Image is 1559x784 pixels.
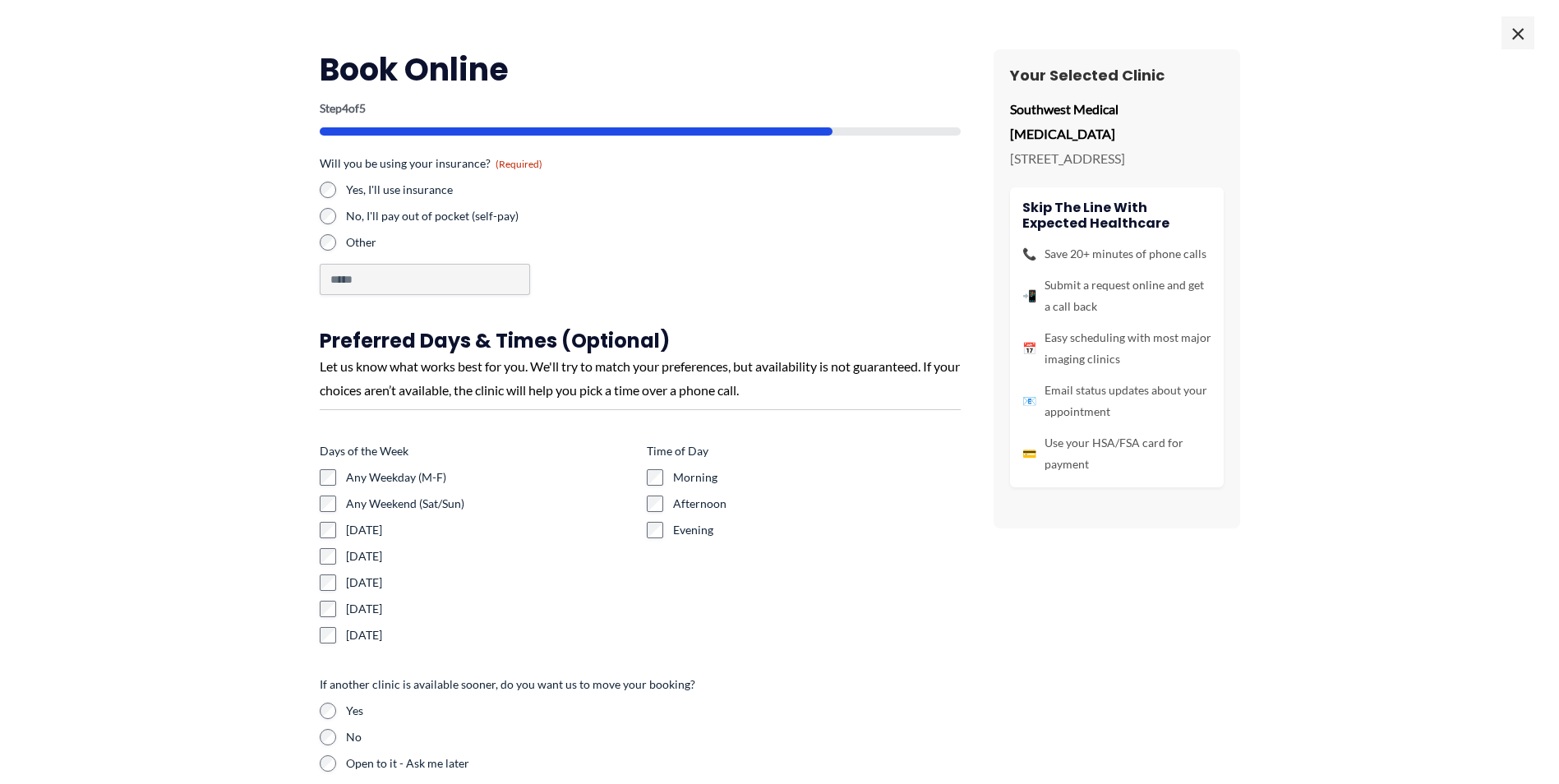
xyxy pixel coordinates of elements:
label: Afternoon [673,496,961,512]
span: 📧 [1022,390,1036,412]
p: [STREET_ADDRESS] [1010,146,1224,171]
input: Other Choice, please specify [320,264,530,295]
li: Use your HSA/FSA card for payment [1022,432,1211,475]
label: [DATE] [346,627,634,643]
span: 📅 [1022,338,1036,359]
label: [DATE] [346,574,634,591]
label: [DATE] [346,601,634,617]
h2: Book Online [320,49,961,90]
legend: Time of Day [647,443,708,459]
h3: Your Selected Clinic [1010,66,1224,85]
label: Any Weekday (M-F) [346,469,634,486]
span: (Required) [496,158,542,170]
div: Let us know what works best for you. We'll try to match your preferences, but availability is not... [320,354,961,403]
span: 📲 [1022,285,1036,307]
label: Any Weekend (Sat/Sun) [346,496,634,512]
li: Save 20+ minutes of phone calls [1022,243,1211,265]
span: 💳 [1022,443,1036,464]
label: Yes [346,703,961,719]
label: Yes, I'll use insurance [346,182,634,198]
label: No, I'll pay out of pocket (self-pay) [346,208,634,224]
label: Evening [673,522,961,538]
legend: If another clinic is available sooner, do you want us to move your booking? [320,676,695,693]
label: Open to it - Ask me later [346,755,961,772]
label: [DATE] [346,548,634,565]
label: No [346,729,961,745]
li: Submit a request online and get a call back [1022,274,1211,317]
span: × [1501,16,1534,49]
label: Morning [673,469,961,486]
legend: Will you be using your insurance? [320,155,542,172]
h3: Preferred Days & Times (Optional) [320,328,961,353]
label: Other [346,234,634,251]
legend: Days of the Week [320,443,408,459]
span: 📞 [1022,243,1036,265]
label: [DATE] [346,522,634,538]
span: 5 [359,101,366,115]
li: Easy scheduling with most major imaging clinics [1022,327,1211,370]
li: Email status updates about your appointment [1022,380,1211,422]
span: 4 [342,101,348,115]
p: Step of [320,103,961,114]
p: Southwest Medical [MEDICAL_DATA] [1010,97,1224,145]
h4: Skip the line with Expected Healthcare [1022,200,1211,231]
